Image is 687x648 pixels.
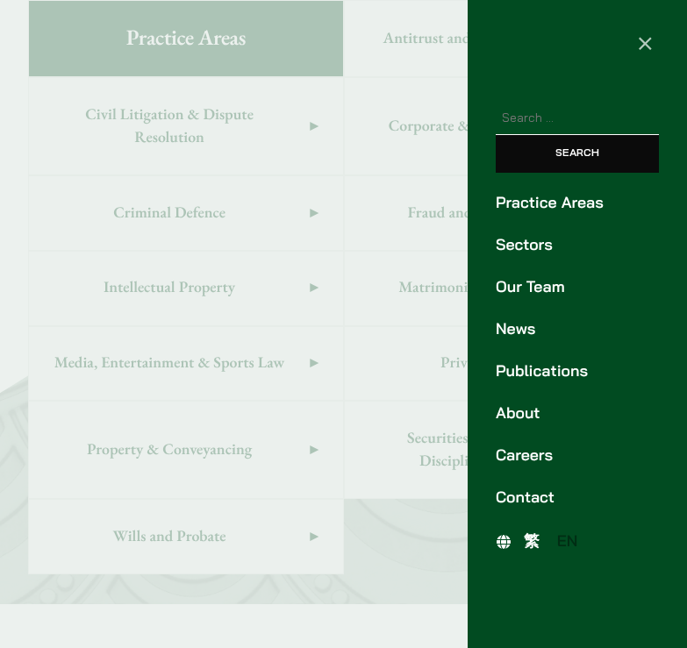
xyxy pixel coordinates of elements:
a: Publications [496,360,659,383]
input: Search [496,135,659,173]
a: About [496,402,659,425]
a: Careers [496,444,659,467]
a: 繁 [515,529,548,554]
span: EN [557,531,578,551]
span: × [637,26,654,58]
a: Contact [496,486,659,509]
span: 繁 [524,531,540,551]
a: Sectors [496,233,659,257]
a: Our Team [496,275,659,299]
a: Practice Areas [496,191,659,215]
input: Search for: [496,103,659,135]
a: News [496,317,659,341]
a: EN [548,529,587,554]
